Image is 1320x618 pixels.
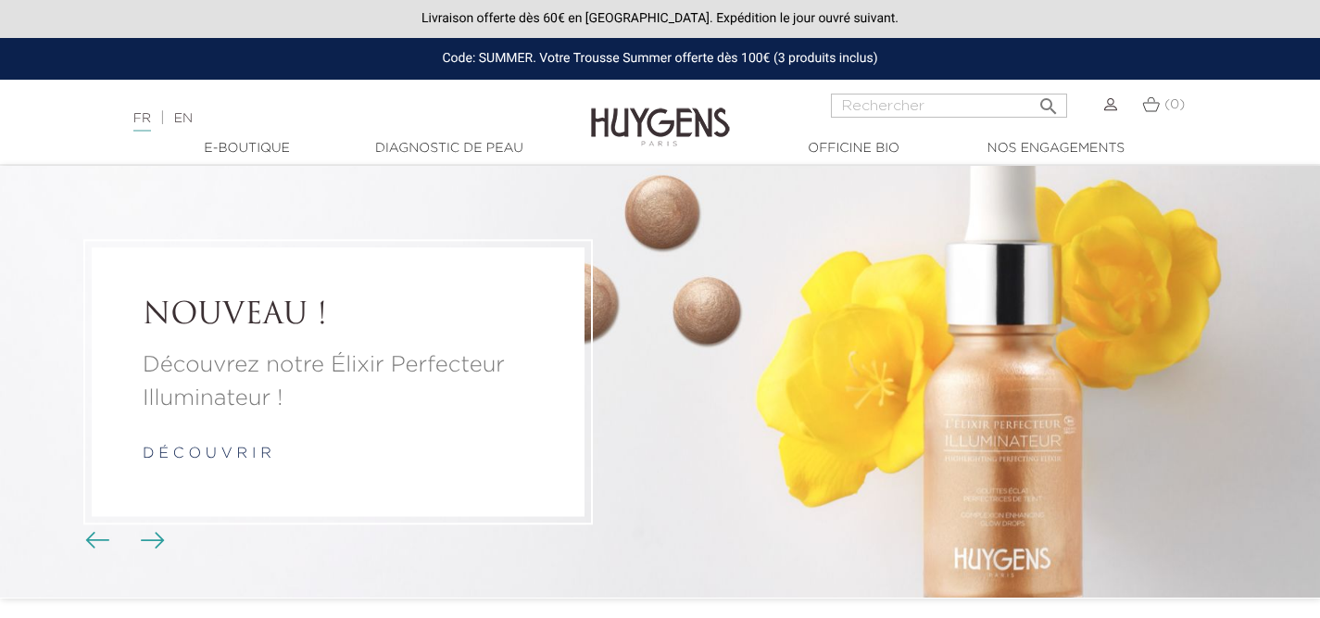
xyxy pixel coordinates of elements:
[143,447,271,461] a: d é c o u v r i r
[1032,88,1065,113] button: 
[143,299,534,334] a: NOUVEAU !
[963,139,1149,158] a: Nos engagements
[174,112,193,125] a: EN
[831,94,1067,118] input: Rechercher
[591,78,730,149] img: Huygens
[124,107,536,130] div: |
[357,139,542,158] a: Diagnostic de peau
[143,348,534,415] a: Découvrez notre Élixir Perfecteur Illuminateur !
[1164,98,1185,111] span: (0)
[1037,90,1060,112] i: 
[93,527,153,555] div: Boutons du carrousel
[155,139,340,158] a: E-Boutique
[761,139,947,158] a: Officine Bio
[133,112,151,132] a: FR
